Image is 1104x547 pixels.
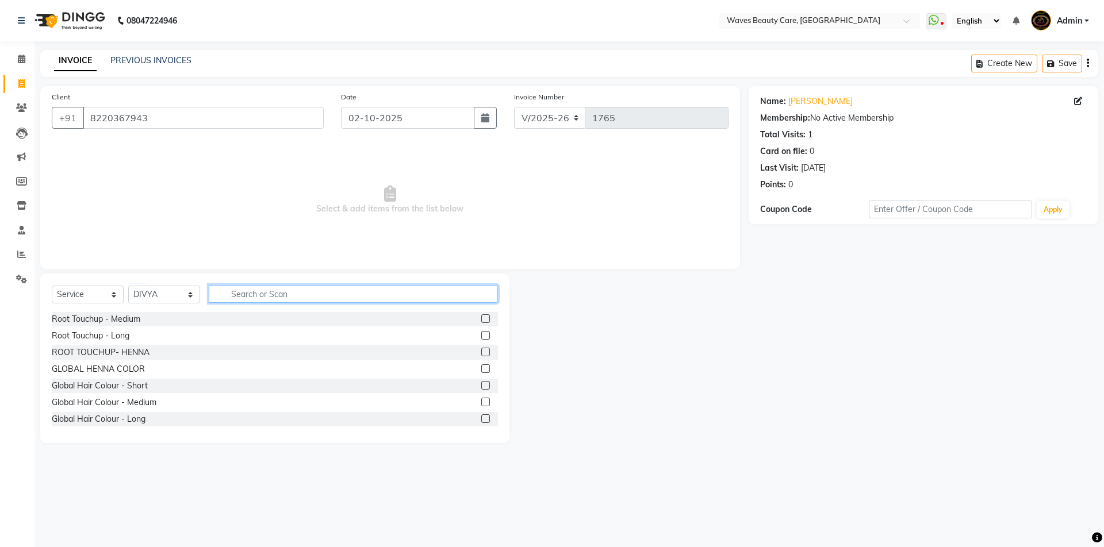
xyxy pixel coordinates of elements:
[760,179,786,191] div: Points:
[810,145,814,157] div: 0
[52,142,729,257] span: Select & add items from the list below
[1031,10,1051,30] img: Admin
[52,330,129,342] div: Root Touchup - Long
[341,92,356,102] label: Date
[52,107,84,129] button: +91
[760,112,1087,124] div: No Active Membership
[760,203,869,215] div: Coupon Code
[869,201,1032,218] input: Enter Offer / Coupon Code
[52,92,70,102] label: Client
[52,313,140,325] div: Root Touchup - Medium
[801,162,826,174] div: [DATE]
[760,129,806,141] div: Total Visits:
[514,92,564,102] label: Invoice Number
[760,112,810,124] div: Membership:
[52,346,149,359] div: ROOT TOUCHUP- HENNA
[52,380,148,392] div: Global Hair Colour - Short
[788,95,853,107] a: [PERSON_NAME]
[1057,15,1082,27] span: Admin
[760,162,799,174] div: Last Visit:
[971,55,1037,72] button: Create New
[29,5,108,37] img: logo
[209,285,498,303] input: Search or Scan
[110,55,191,66] a: PREVIOUS INVOICES
[760,145,807,157] div: Card on file:
[52,363,145,375] div: GLOBAL HENNA COLOR
[83,107,324,129] input: Search by Name/Mobile/Email/Code
[760,95,786,107] div: Name:
[788,179,793,191] div: 0
[1042,55,1082,72] button: Save
[52,413,145,425] div: Global Hair Colour - Long
[126,5,177,37] b: 08047224946
[52,396,156,409] div: Global Hair Colour - Medium
[808,129,812,141] div: 1
[1037,201,1069,218] button: Apply
[54,51,97,71] a: INVOICE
